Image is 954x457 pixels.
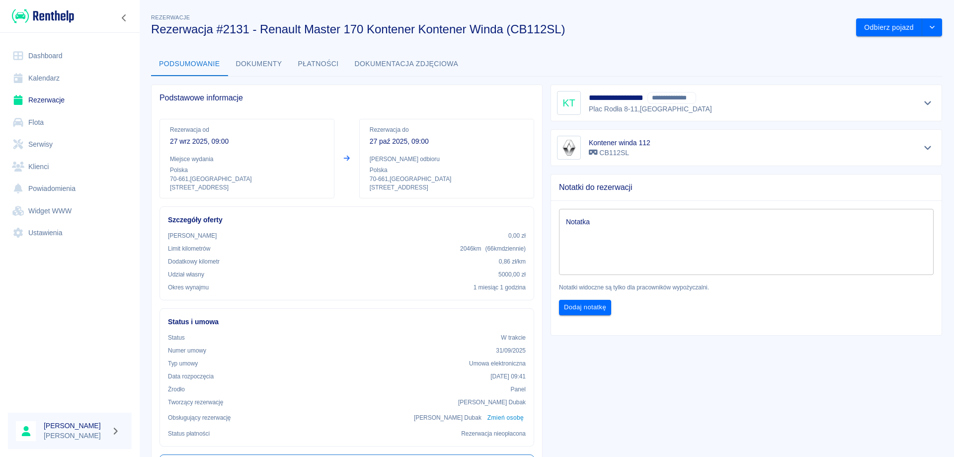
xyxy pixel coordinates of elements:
p: [PERSON_NAME] Dubak [414,413,481,422]
a: Klienci [8,156,132,178]
p: Plac Rodła 8-11 , [GEOGRAPHIC_DATA] [589,104,712,114]
button: Pokaż szczegóły [920,96,936,110]
button: Pokaż szczegóły [920,141,936,155]
a: Kalendarz [8,67,132,90]
button: Zmień osobę [485,411,526,425]
button: drop-down [922,18,942,37]
h6: Status i umowa [168,317,526,327]
p: [PERSON_NAME] odbioru [370,155,524,164]
a: Renthelp logo [8,8,74,24]
p: Rezerwacja od [170,125,324,134]
h3: Rezerwacja #2131 - Renault Master 170 Kontener Kontener Winda (CB112SL) [151,22,848,36]
h6: [PERSON_NAME] [44,421,107,431]
a: Widget WWW [8,200,132,222]
p: Obsługujący rezerwację [168,413,231,422]
span: Notatki do rezerwacji [559,183,934,192]
span: Podstawowe informacje [159,93,534,103]
p: [PERSON_NAME] [168,231,217,240]
p: Tworzący rezerwację [168,398,223,407]
p: Okres wynajmu [168,283,209,292]
p: Status [168,333,185,342]
a: Dashboard [8,45,132,67]
p: [STREET_ADDRESS] [370,183,524,192]
p: [PERSON_NAME] [44,431,107,441]
h6: Kontener winda 112 [589,138,650,148]
button: Płatności [290,52,347,76]
p: Polska [170,166,324,175]
a: Flota [8,111,132,134]
p: Notatki widoczne są tylko dla pracowników wypożyczalni. [559,283,934,292]
p: Rezerwacja nieopłacona [461,429,526,438]
p: Panel [511,385,526,394]
button: Odbierz pojazd [856,18,922,37]
p: [DATE] 09:41 [490,372,526,381]
p: Umowa elektroniczna [469,359,526,368]
button: Podsumowanie [151,52,228,76]
p: 2046 km [460,244,526,253]
img: Image [559,138,579,158]
span: ( 66 km dziennie ) [485,245,526,252]
p: Typ umowy [168,359,198,368]
p: Data rozpoczęcia [168,372,214,381]
a: Ustawienia [8,222,132,244]
p: W trakcie [501,333,526,342]
p: 1 miesiąc 1 godzina [474,283,526,292]
p: Żrodło [168,385,185,394]
a: Rezerwacje [8,89,132,111]
p: [PERSON_NAME] Dubak [458,398,526,407]
p: Numer umowy [168,346,206,355]
a: Serwisy [8,133,132,156]
button: Zwiń nawigację [117,11,132,24]
p: 0,86 zł /km [499,257,526,266]
p: Status płatności [168,429,210,438]
button: Dokumenty [228,52,290,76]
img: Renthelp logo [12,8,74,24]
p: Limit kilometrów [168,244,210,253]
p: Udział własny [168,270,204,279]
p: Polska [370,166,524,175]
p: 5000,00 zł [498,270,526,279]
p: 70-661 , [GEOGRAPHIC_DATA] [370,175,524,183]
div: KT [557,91,581,115]
p: Dodatkowy kilometr [168,257,220,266]
p: Miejsce wydania [170,155,324,164]
p: 31/09/2025 [496,346,526,355]
span: Rezerwacje [151,14,190,20]
h6: Szczegóły oferty [168,215,526,225]
p: CB112SL [589,148,650,158]
p: 0,00 zł [508,231,526,240]
button: Dodaj notatkę [559,300,611,315]
p: 27 paź 2025, 09:00 [370,136,524,147]
p: Rezerwacja do [370,125,524,134]
p: 27 wrz 2025, 09:00 [170,136,324,147]
a: Powiadomienia [8,178,132,200]
p: 70-661 , [GEOGRAPHIC_DATA] [170,175,324,183]
p: [STREET_ADDRESS] [170,183,324,192]
button: Dokumentacja zdjęciowa [347,52,467,76]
